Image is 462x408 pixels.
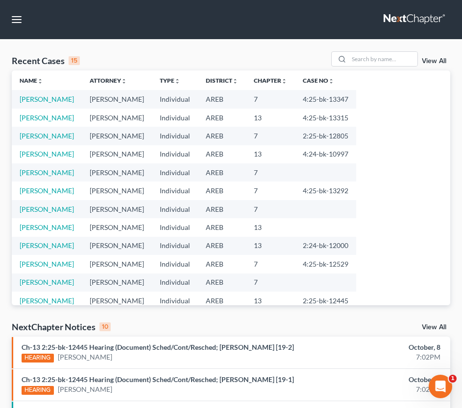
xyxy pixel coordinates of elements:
td: AREB [198,255,246,273]
td: 7 [246,181,295,200]
a: Ch-13 2:25-bk-12445 Hearing (Document) Sched/Cont/Resched; [PERSON_NAME] [19-2] [22,343,294,351]
td: Individual [152,255,198,273]
span: 1 [449,375,457,383]
td: 4:25-bk-13347 [295,90,356,108]
td: 7 [246,273,295,292]
td: 13 [246,109,295,127]
td: 7 [246,200,295,218]
td: [PERSON_NAME] [82,109,152,127]
td: [PERSON_NAME] [82,237,152,255]
a: [PERSON_NAME] [58,385,112,394]
a: Districtunfold_more [206,77,238,84]
td: [PERSON_NAME] [82,255,152,273]
iframe: Intercom live chat [429,375,452,398]
input: Search by name... [349,52,417,66]
div: 7:02PM [307,352,440,362]
a: [PERSON_NAME] [20,95,74,103]
a: Ch-13 2:25-bk-12445 Hearing (Document) Sched/Cont/Resched; [PERSON_NAME] [19-1] [22,375,294,384]
td: AREB [198,237,246,255]
td: [PERSON_NAME] [82,181,152,200]
td: 4:24-bk-10997 [295,145,356,163]
td: Individual [152,200,198,218]
td: 7 [246,255,295,273]
td: Individual [152,163,198,181]
i: unfold_more [121,78,127,84]
div: 10 [99,322,111,331]
td: 13 [246,145,295,163]
td: 2:24-bk-12000 [295,237,356,255]
a: [PERSON_NAME] [20,205,74,213]
div: HEARING [22,386,54,395]
td: AREB [198,90,246,108]
a: [PERSON_NAME] [20,278,74,286]
td: Individual [152,181,198,200]
a: [PERSON_NAME] [20,113,74,122]
td: 7 [246,127,295,145]
td: Individual [152,90,198,108]
td: 13 [246,218,295,236]
td: AREB [198,145,246,163]
a: [PERSON_NAME] [58,352,112,362]
td: 2:25-bk-12805 [295,127,356,145]
td: AREB [198,218,246,236]
td: Individual [152,292,198,310]
div: NextChapter Notices [12,321,111,333]
td: 13 [246,237,295,255]
a: [PERSON_NAME] [20,223,74,231]
td: [PERSON_NAME] [82,163,152,181]
td: [PERSON_NAME] [82,127,152,145]
div: Recent Cases [12,55,80,67]
td: Individual [152,127,198,145]
a: Chapterunfold_more [254,77,287,84]
a: [PERSON_NAME] [20,132,74,140]
td: 4:25-bk-13315 [295,109,356,127]
i: unfold_more [37,78,43,84]
i: unfold_more [281,78,287,84]
td: Individual [152,218,198,236]
a: [PERSON_NAME] [20,168,74,177]
td: [PERSON_NAME] [82,200,152,218]
a: Typeunfold_more [160,77,180,84]
i: unfold_more [174,78,180,84]
td: Individual [152,273,198,292]
td: AREB [198,200,246,218]
a: Case Nounfold_more [303,77,334,84]
td: AREB [198,181,246,200]
td: Individual [152,109,198,127]
div: 15 [69,56,80,65]
a: [PERSON_NAME] [20,186,74,195]
div: October, 8 [307,375,440,385]
td: AREB [198,292,246,310]
td: 2:25-bk-12445 [295,292,356,310]
div: 7:02PM [307,385,440,394]
a: View All [422,58,446,65]
td: 7 [246,163,295,181]
td: 7 [246,90,295,108]
td: Individual [152,145,198,163]
td: AREB [198,109,246,127]
a: Nameunfold_more [20,77,43,84]
div: HEARING [22,354,54,363]
td: [PERSON_NAME] [82,145,152,163]
td: 4:25-bk-13292 [295,181,356,200]
td: [PERSON_NAME] [82,292,152,310]
td: AREB [198,273,246,292]
td: AREB [198,127,246,145]
a: [PERSON_NAME] [20,150,74,158]
td: [PERSON_NAME] [82,273,152,292]
a: Attorneyunfold_more [90,77,127,84]
td: [PERSON_NAME] [82,90,152,108]
td: AREB [198,163,246,181]
i: unfold_more [328,78,334,84]
td: 13 [246,292,295,310]
i: unfold_more [232,78,238,84]
a: [PERSON_NAME] [20,260,74,268]
div: October, 8 [307,342,440,352]
a: [PERSON_NAME] [20,296,74,305]
a: [PERSON_NAME] [20,241,74,249]
a: View All [422,324,446,331]
td: [PERSON_NAME] [82,218,152,236]
td: Individual [152,237,198,255]
td: 4:25-bk-12529 [295,255,356,273]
